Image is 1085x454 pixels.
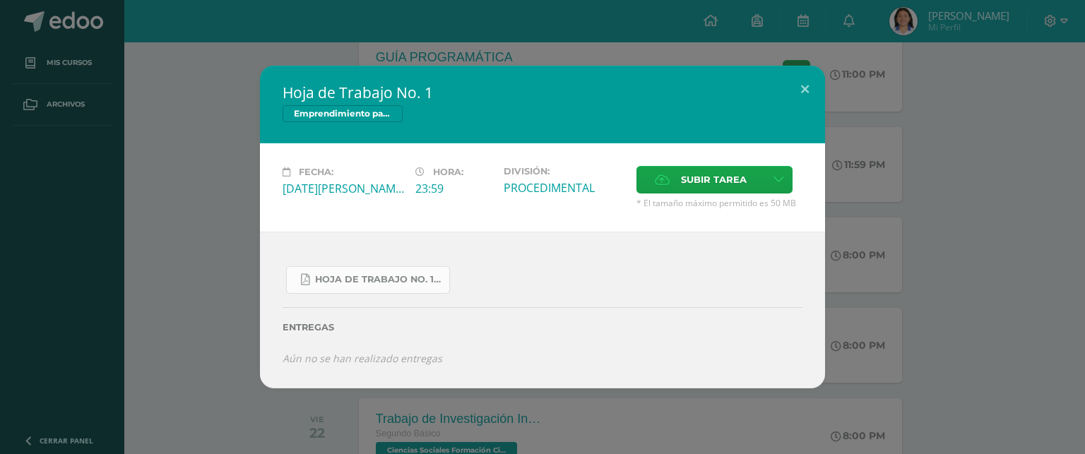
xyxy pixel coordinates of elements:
div: 23:59 [415,181,492,196]
button: Close (Esc) [785,66,825,114]
span: Emprendimiento para la Productividad [283,105,403,122]
div: PROCEDIMENTAL [504,180,625,196]
label: División: [504,166,625,177]
span: Hoja de Trabajo No. 1.pdf [315,274,442,285]
label: Entregas [283,322,802,333]
div: [DATE][PERSON_NAME] [283,181,404,196]
span: * El tamaño máximo permitido es 50 MB [636,197,802,209]
a: Hoja de Trabajo No. 1.pdf [286,266,450,294]
i: Aún no se han realizado entregas [283,352,442,365]
span: Hora: [433,167,463,177]
span: Fecha: [299,167,333,177]
span: Subir tarea [681,167,747,193]
h2: Hoja de Trabajo No. 1 [283,83,802,102]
